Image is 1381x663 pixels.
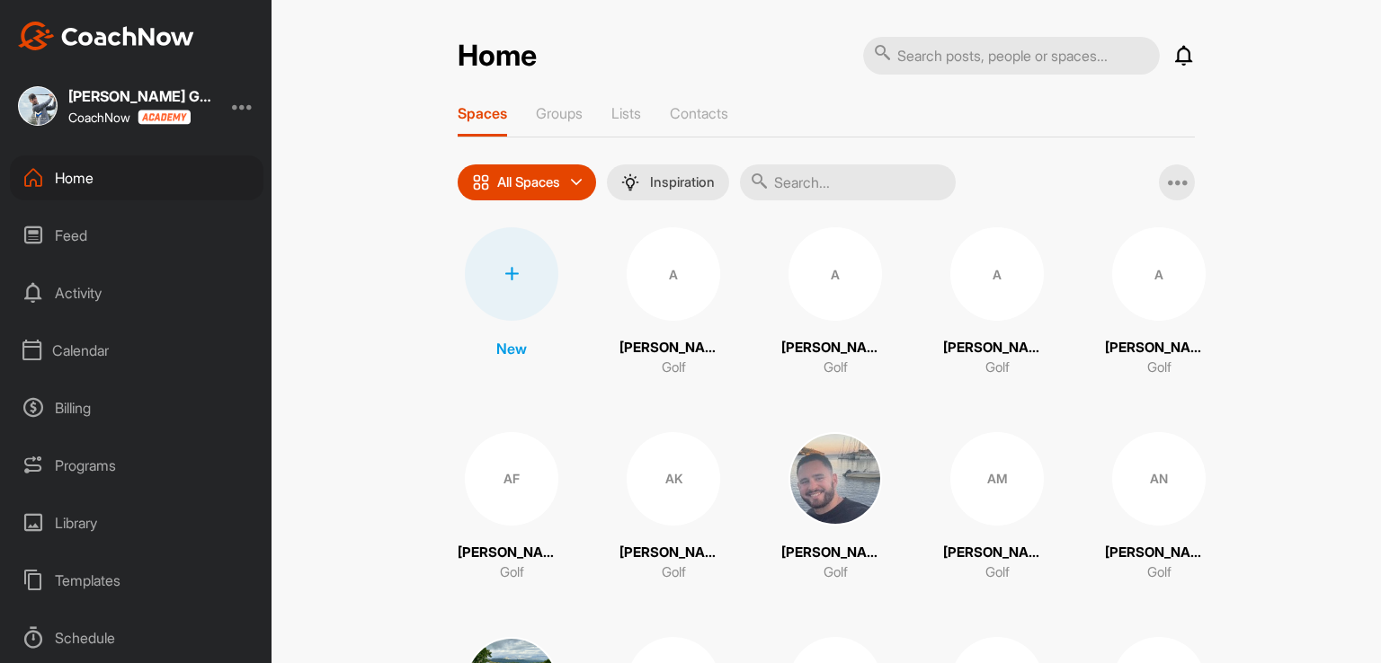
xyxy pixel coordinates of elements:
div: Programs [10,443,263,488]
p: Contacts [670,104,728,122]
img: square_0873d4d2f4113d046cf497d4cfcba783.jpg [18,86,58,126]
a: AN[PERSON_NAME]Golf [1105,432,1213,583]
div: Schedule [10,615,263,660]
a: A[PERSON_NAME]Golf [619,227,727,378]
p: [PERSON_NAME] [781,338,889,358]
p: [PERSON_NAME] [781,543,889,563]
p: [PERSON_NAME] [619,338,727,358]
p: Groups [536,104,583,122]
div: AK [627,432,720,526]
p: [PERSON_NAME] [458,543,566,563]
p: Golf [662,358,686,378]
p: [PERSON_NAME] [943,338,1051,358]
p: [PERSON_NAME] [943,543,1051,563]
p: Golf [662,562,686,583]
p: Spaces [458,104,507,122]
div: A [950,227,1044,321]
div: Feed [10,213,263,258]
p: Golf [1147,358,1172,378]
img: CoachNow acadmey [138,110,191,125]
p: New [496,338,527,359]
p: Inspiration [650,175,715,190]
p: Golf [824,358,848,378]
p: [PERSON_NAME] [1105,338,1213,358]
div: [PERSON_NAME] Golf Performance [68,89,212,103]
div: Activity [10,270,263,315]
a: AK[PERSON_NAME]Golf [619,432,727,583]
p: Golf [824,562,848,583]
div: CoachNow [68,110,191,125]
p: [PERSON_NAME] [619,543,727,563]
div: Home [10,155,263,200]
div: Calendar [10,328,263,373]
a: A[PERSON_NAME]Golf [1105,227,1213,378]
div: AN [1112,432,1206,526]
div: A [789,227,882,321]
p: Golf [1147,562,1172,583]
div: Templates [10,558,263,603]
div: A [627,227,720,321]
p: [PERSON_NAME] [1105,543,1213,563]
img: icon [472,173,490,191]
p: All Spaces [497,175,560,190]
input: Search... [740,164,956,200]
a: [PERSON_NAME]Golf [781,432,889,583]
a: A[PERSON_NAME]Golf [781,227,889,378]
img: square_6f75753276bb541abe8dc5a5acdad3bf.jpg [789,432,882,526]
a: A[PERSON_NAME]Golf [943,227,1051,378]
p: Lists [611,104,641,122]
div: Billing [10,385,263,430]
p: Golf [985,562,1010,583]
a: AM[PERSON_NAME]Golf [943,432,1051,583]
p: Golf [985,358,1010,378]
div: Library [10,500,263,545]
img: CoachNow [18,22,194,50]
input: Search posts, people or spaces... [863,37,1160,75]
h2: Home [458,39,537,74]
div: A [1112,227,1206,321]
p: Golf [500,562,524,583]
img: menuIcon [621,173,639,191]
div: AF [465,432,558,526]
div: AM [950,432,1044,526]
a: AF[PERSON_NAME]Golf [458,432,566,583]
